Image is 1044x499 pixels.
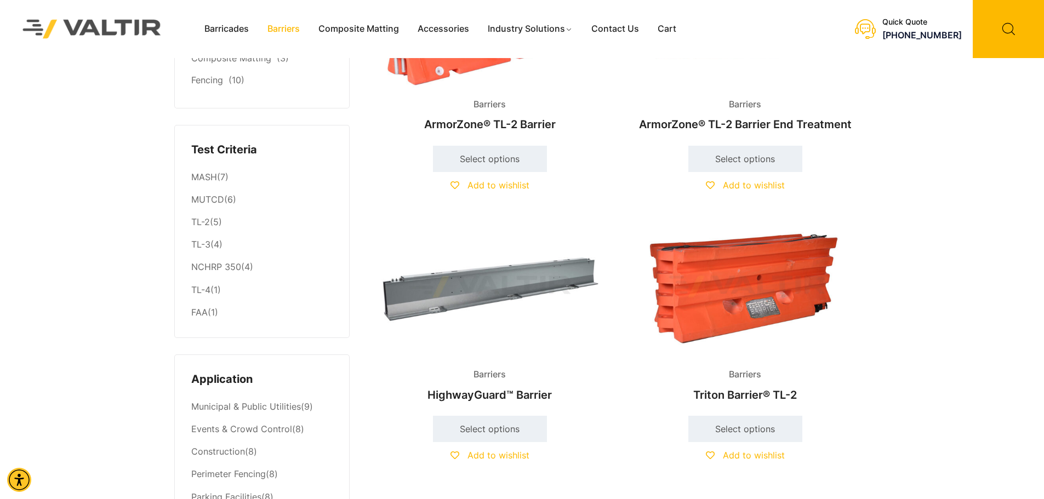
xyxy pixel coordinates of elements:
[8,5,176,53] img: Valtir Rentals
[478,21,582,37] a: Industry Solutions
[191,418,333,441] li: (8)
[191,211,333,234] li: (5)
[191,423,292,434] a: Events & Crowd Control
[465,96,514,113] span: Barriers
[191,142,333,158] h4: Test Criteria
[688,416,802,442] a: Select options for “Triton Barrier® TL-2”
[191,216,210,227] a: TL-2
[882,18,962,27] div: Quick Quote
[191,74,223,85] a: Fencing
[721,366,769,383] span: Barriers
[627,383,864,407] h2: Triton Barrier® TL-2
[7,468,31,492] div: Accessibility Menu
[372,383,608,407] h2: HighwayGuard™ Barrier
[277,53,289,64] span: (3)
[721,96,769,113] span: Barriers
[723,450,785,461] span: Add to wishlist
[627,216,864,407] a: BarriersTriton Barrier® TL-2
[191,468,266,479] a: Perimeter Fencing
[258,21,309,37] a: Barriers
[191,441,333,463] li: (8)
[706,450,785,461] a: Add to wishlist
[706,180,785,191] a: Add to wishlist
[229,74,244,85] span: (10)
[191,256,333,279] li: (4)
[191,301,333,321] li: (1)
[450,180,529,191] a: Add to wishlist
[191,189,333,211] li: (6)
[195,21,258,37] a: Barricades
[191,284,210,295] a: TL-4
[627,112,864,136] h2: ArmorZone® TL-2 Barrier End Treatment
[191,261,241,272] a: NCHRP 350
[882,30,962,41] a: call (888) 496-3625
[191,171,217,182] a: MASH
[191,279,333,301] li: (1)
[191,307,208,318] a: FAA
[433,146,547,172] a: Select options for “ArmorZone® TL-2 Barrier”
[191,234,333,256] li: (4)
[309,21,408,37] a: Composite Matting
[191,401,301,412] a: Municipal & Public Utilities
[433,416,547,442] a: Select options for “HighwayGuard™ Barrier”
[372,216,608,407] a: BarriersHighwayGuard™ Barrier
[191,166,333,188] li: (7)
[191,194,224,205] a: MUTCD
[582,21,648,37] a: Contact Us
[467,450,529,461] span: Add to wishlist
[191,396,333,418] li: (9)
[191,463,333,486] li: (8)
[450,450,529,461] a: Add to wishlist
[191,239,210,250] a: TL-3
[688,146,802,172] a: Select options for “ArmorZone® TL-2 Barrier End Treatment”
[723,180,785,191] span: Add to wishlist
[465,366,514,383] span: Barriers
[191,371,333,388] h4: Application
[191,53,271,64] a: Composite Matting
[648,21,686,37] a: Cart
[191,446,245,457] a: Construction
[467,180,529,191] span: Add to wishlist
[408,21,478,37] a: Accessories
[372,112,608,136] h2: ArmorZone® TL-2 Barrier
